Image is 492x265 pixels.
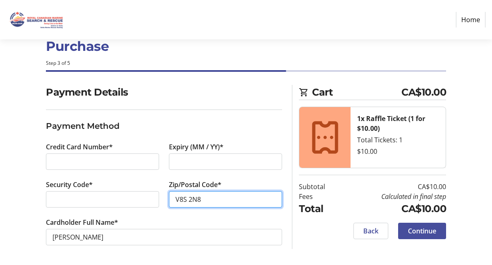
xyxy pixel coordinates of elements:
[46,142,113,152] label: Credit Card Number*
[175,157,276,167] iframe: Secure expiration date input frame
[353,223,388,239] button: Back
[46,85,282,100] h2: Payment Details
[299,201,341,216] td: Total
[7,3,65,36] img: Royal Canadian Marine Search and Rescue - Station 8's Logo
[169,191,282,208] input: Zip/Postal Code
[341,182,446,192] td: CA$10.00
[52,157,153,167] iframe: Secure card number input frame
[169,180,221,190] label: Zip/Postal Code*
[46,59,446,67] div: Step 3 of 5
[169,142,223,152] label: Expiry (MM / YY)*
[357,146,439,156] div: $10.00
[357,135,439,145] div: Total Tickets: 1
[312,85,401,100] span: Cart
[46,120,282,132] h3: Payment Method
[52,194,153,204] iframe: Secure CVC input frame
[357,114,425,133] strong: 1x Raffle Ticket (1 for $10.00)
[299,192,341,201] td: Fees
[401,85,446,100] span: CA$10.00
[341,192,446,201] td: Calculated in final step
[341,201,446,216] td: CA$10.00
[299,182,341,192] td: Subtotal
[46,217,118,227] label: Cardholder Full Name*
[363,226,378,236] span: Back
[408,226,436,236] span: Continue
[398,223,446,239] button: Continue
[46,180,93,190] label: Security Code*
[46,229,282,245] input: Card Holder Name
[456,12,485,27] a: Home
[46,37,446,56] h1: Purchase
